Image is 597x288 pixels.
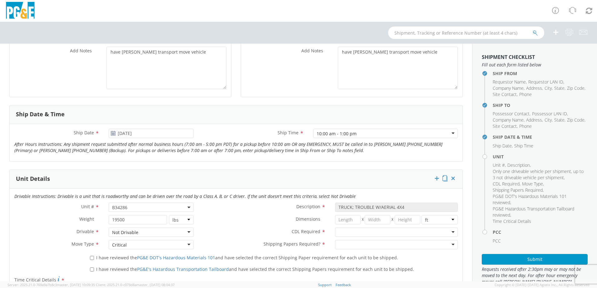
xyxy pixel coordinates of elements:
[522,181,544,187] li: ,
[545,85,552,91] span: City
[493,71,588,76] h4: Ship From
[90,267,94,271] input: I have reviewed thePG&E's Hazardous Transportation Tailboardand have selected the correct Shippin...
[493,85,524,91] span: Company Name
[109,203,194,212] span: B34286
[519,123,532,129] span: Phone
[16,111,65,118] h3: Ship Date & Time
[482,54,535,60] strong: Shipment Checklist
[493,91,518,98] li: ,
[526,117,543,123] li: ,
[493,162,506,168] li: ,
[76,228,94,234] span: Drivable
[493,181,520,187] span: CDL Required
[493,162,505,168] span: Unit #
[112,242,127,248] div: Critical
[137,255,215,261] a: PG&E DOT's Hazardous Materials 101
[482,254,588,265] button: Submit
[137,266,229,272] a: PG&E's Hazardous Transportation Tailboard
[14,141,442,153] i: After Hours Instructions: Any shipment request submitted after normal business hours (7:00 am - 5...
[493,143,513,149] li: ,
[79,216,94,222] span: Weight
[493,206,574,218] span: PG&E Hazardous Transportation Tailboard reviewed
[388,26,544,39] input: Shipment, Tracking or Reference Number (at least 4 chars)
[278,130,298,136] span: Ship Time
[296,204,320,209] span: Description
[493,79,527,85] li: ,
[7,282,95,287] span: Server: 2025.21.0-769a9a7b8c3
[493,143,512,149] span: Ship Date
[317,131,357,137] div: 10:00 am - 1:00 pm
[336,282,351,287] a: Feedback
[526,85,543,91] li: ,
[493,206,586,218] li: ,
[14,193,356,199] i: Drivable Instructions: Drivable is a unit that is roadworthy and can be driven over the road by a...
[301,48,323,54] span: Add Notes
[545,85,553,91] li: ,
[96,282,175,287] span: Client: 2025.21.0-c073d8a
[296,216,320,222] span: Dimensions
[493,238,501,244] span: PCC
[519,91,532,97] span: Phone
[318,282,332,287] a: Support
[493,103,588,108] h4: Ship To
[493,193,567,205] span: PG&E DOT's Hazardous Materials 101 reviewed
[554,117,565,123] li: ,
[493,117,524,123] span: Company Name
[264,241,320,247] span: Shipping Papers Required?
[81,204,94,209] span: Unit #
[526,117,542,123] span: Address
[112,229,138,236] div: Not Drivable
[493,193,586,206] li: ,
[507,162,531,168] li: ,
[507,162,530,168] span: Description
[493,168,586,181] li: ,
[136,282,175,287] span: master, [DATE] 08:04:37
[493,135,588,139] h4: Ship Date & Time
[493,85,525,91] li: ,
[14,277,56,283] span: Time Critical Details
[567,85,585,91] span: Zip Code
[545,117,553,123] li: ,
[567,85,585,91] li: ,
[361,215,365,224] span: X
[532,111,568,117] li: ,
[292,228,320,234] span: CDL Required
[493,117,525,123] li: ,
[493,154,588,159] h4: Unit
[528,79,564,85] li: ,
[5,2,36,20] img: pge-logo-06675f144f4cfa6a6814.png
[493,230,588,234] h4: PCC
[112,204,190,210] span: B34286
[493,79,526,85] span: Requestor Name
[493,111,530,117] li: ,
[495,282,590,287] span: Copyright © [DATE]-[DATE] Agistix Inc., All Rights Reserved
[493,123,518,129] li: ,
[70,48,92,54] span: Add Notes
[493,187,544,193] li: ,
[554,85,565,91] li: ,
[72,241,94,247] span: Move Type
[493,111,530,117] span: Possessor Contact
[493,187,543,193] span: Shipping Papers Required
[554,117,565,123] span: State
[74,130,94,136] span: Ship Date
[96,266,414,272] span: I have reviewed the and have selected the correct Shipping Papers requirement for each unit to be...
[554,85,565,91] span: State
[90,256,94,260] input: I have reviewed thePG&E DOT's Hazardous Materials 101and have selected the correct Shipping Paper...
[493,168,584,180] span: Only one driveable vehicle per shipment, up to 3 not driveable vehicle per shipment
[482,266,588,285] span: Requests received after 2:30pm may or may not be moved to the next day. For after hour emergency ...
[528,79,563,85] span: Requestor LAN ID
[395,215,420,224] input: Height
[493,181,521,187] li: ,
[365,215,390,224] input: Width
[493,123,517,129] span: Site Contact
[493,91,517,97] span: Site Contact
[567,117,585,123] span: Zip Code
[522,181,543,187] span: Move Type
[57,282,95,287] span: master, [DATE] 10:09:35
[545,117,552,123] span: City
[16,176,50,182] h3: Unit Details
[390,215,395,224] span: X
[96,255,398,261] span: I have reviewed the and have selected the correct Shipping Paper requirement for each unit to be ...
[514,143,533,149] span: Ship Time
